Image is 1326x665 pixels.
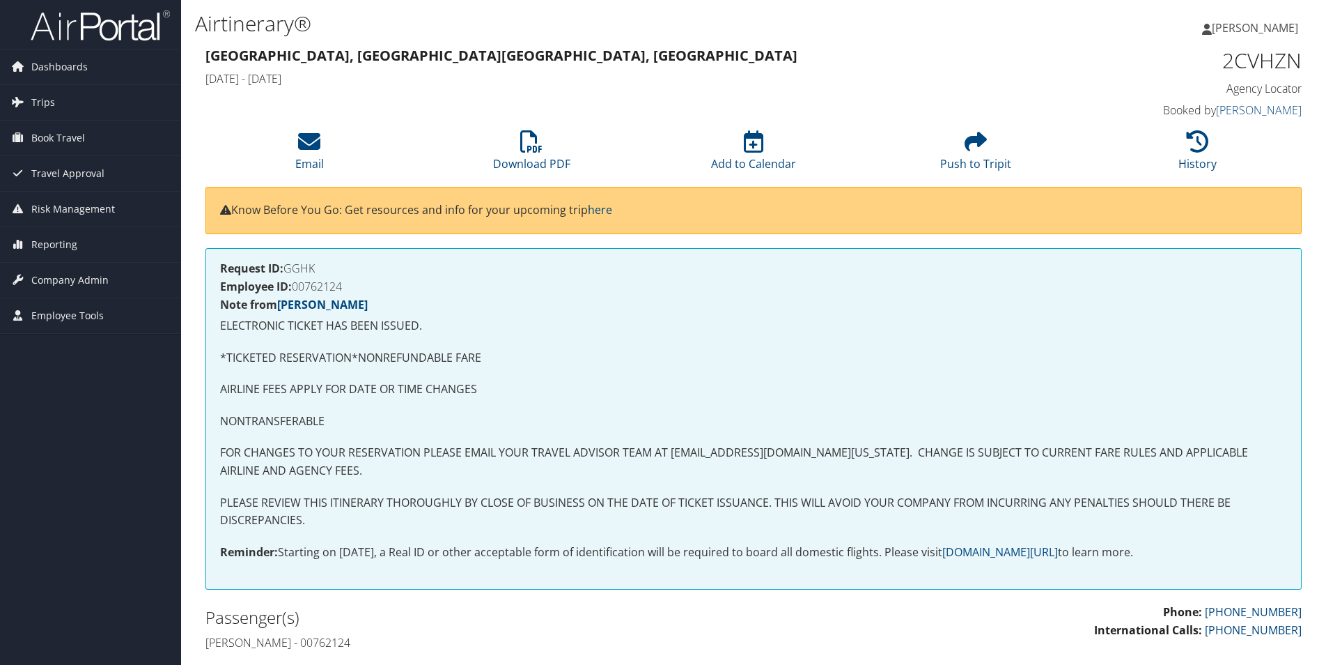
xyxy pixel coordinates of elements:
[220,413,1287,431] p: NONTRANSFERABLE
[588,202,612,217] a: here
[277,297,368,312] a: [PERSON_NAME]
[31,85,55,120] span: Trips
[31,227,77,262] span: Reporting
[31,156,104,191] span: Travel Approval
[31,49,88,84] span: Dashboards
[220,297,368,312] strong: Note from
[31,192,115,227] span: Risk Management
[1163,604,1202,620] strong: Phone:
[31,121,85,155] span: Book Travel
[1043,46,1302,75] h1: 2CVHZN
[220,494,1287,530] p: PLEASE REVIEW THIS ITINERARY THOROUGHLY BY CLOSE OF BUSINESS ON THE DATE OF TICKET ISSUANCE. THIS...
[220,263,1287,274] h4: GGHK
[940,138,1011,171] a: Push to Tripit
[205,46,797,65] strong: [GEOGRAPHIC_DATA], [GEOGRAPHIC_DATA] [GEOGRAPHIC_DATA], [GEOGRAPHIC_DATA]
[220,201,1287,220] p: Know Before You Go: Get resources and info for your upcoming trip
[31,9,170,42] img: airportal-logo.png
[205,71,1022,86] h4: [DATE] - [DATE]
[1043,81,1302,96] h4: Agency Locator
[195,9,939,38] h1: Airtinerary®
[1205,622,1302,638] a: [PHONE_NUMBER]
[220,349,1287,367] p: *TICKETED RESERVATION*NONREFUNDABLE FARE
[220,544,278,560] strong: Reminder:
[220,279,292,294] strong: Employee ID:
[711,138,796,171] a: Add to Calendar
[1202,7,1312,49] a: [PERSON_NAME]
[31,263,109,298] span: Company Admin
[295,138,324,171] a: Email
[1178,138,1217,171] a: History
[1212,20,1298,36] span: [PERSON_NAME]
[1043,102,1302,118] h4: Booked by
[205,635,743,650] h4: [PERSON_NAME] - 00762124
[1205,604,1302,620] a: [PHONE_NUMBER]
[220,444,1287,480] p: FOR CHANGES TO YOUR RESERVATION PLEASE EMAIL YOUR TRAVEL ADVISOR TEAM AT [EMAIL_ADDRESS][DOMAIN_N...
[493,138,570,171] a: Download PDF
[942,544,1058,560] a: [DOMAIN_NAME][URL]
[1216,102,1302,118] a: [PERSON_NAME]
[220,381,1287,399] p: AIRLINE FEES APPLY FOR DATE OR TIME CHANGES
[31,298,104,333] span: Employee Tools
[220,261,283,276] strong: Request ID:
[220,317,1287,335] p: ELECTRONIC TICKET HAS BEEN ISSUED.
[205,606,743,629] h2: Passenger(s)
[1094,622,1202,638] strong: International Calls:
[220,281,1287,292] h4: 00762124
[220,544,1287,562] p: Starting on [DATE], a Real ID or other acceptable form of identification will be required to boar...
